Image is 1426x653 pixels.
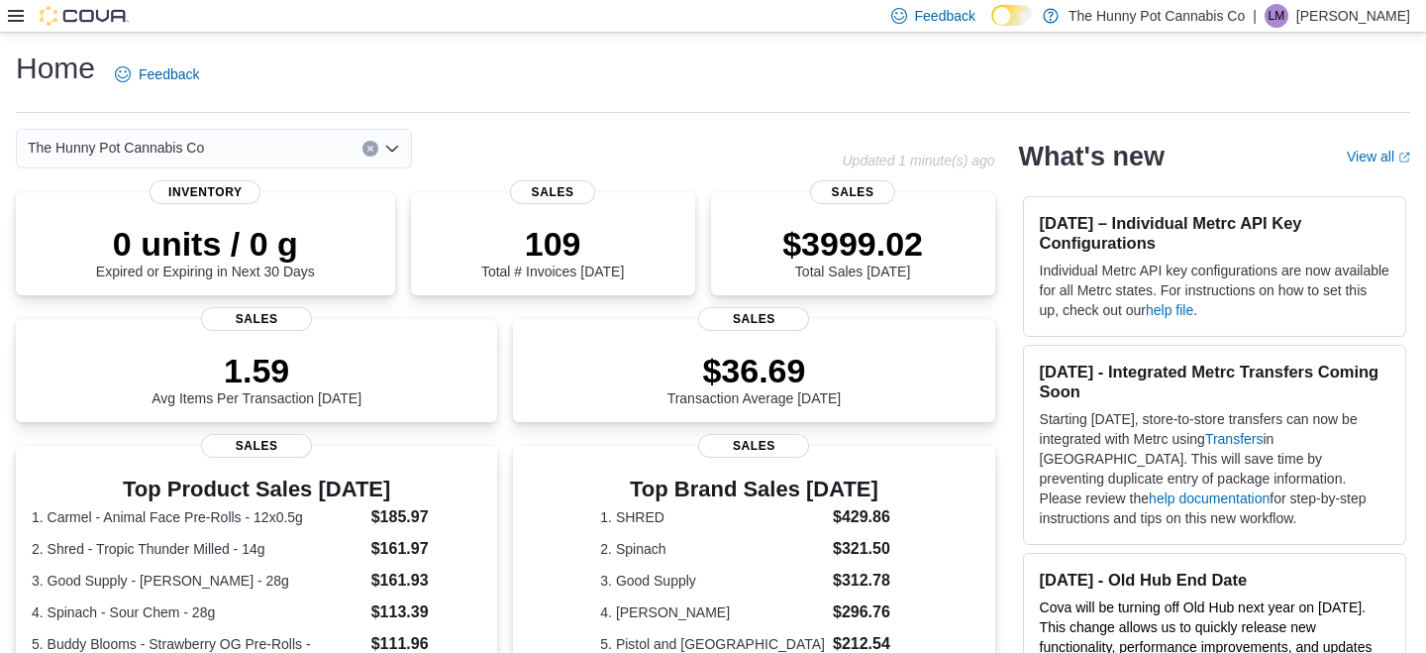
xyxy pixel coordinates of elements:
button: Open list of options [384,141,400,157]
dt: 2. Spinach [600,539,825,559]
p: $3999.02 [782,224,923,264]
div: Transaction Average [DATE] [667,351,842,406]
p: 109 [481,224,624,264]
h3: Top Product Sales [DATE] [32,478,481,501]
span: Dark Mode [991,26,992,27]
dt: 4. [PERSON_NAME] [600,602,825,622]
dt: 1. Carmel - Animal Face Pre-Rolls - 12x0.5g [32,507,363,527]
p: Updated 1 minute(s) ago [842,153,994,168]
span: Sales [510,180,595,204]
dt: 3. Good Supply [600,571,825,591]
dd: $296.76 [833,600,908,624]
h3: [DATE] – Individual Metrc API Key Configurations [1040,213,1389,253]
div: Logan Marston [1265,4,1288,28]
p: | [1253,4,1257,28]
span: Inventory [150,180,260,204]
dd: $321.50 [833,537,908,561]
dd: $429.86 [833,505,908,529]
dd: $185.97 [371,505,482,529]
div: Expired or Expiring in Next 30 Days [96,224,315,279]
span: Feedback [139,64,199,84]
h3: Top Brand Sales [DATE] [600,478,907,501]
input: Dark Mode [991,5,1033,26]
dt: 2. Shred - Tropic Thunder Milled - 14g [32,539,363,559]
a: Feedback [107,54,207,94]
a: help file [1146,302,1193,318]
p: Individual Metrc API key configurations are now available for all Metrc states. For instructions ... [1040,261,1389,320]
p: 1.59 [152,351,361,390]
span: Feedback [915,6,975,26]
span: LM [1269,4,1285,28]
dd: $161.97 [371,537,482,561]
a: Transfers [1205,431,1264,447]
p: The Hunny Pot Cannabis Co [1069,4,1245,28]
h1: Home [16,49,95,88]
dd: $113.39 [371,600,482,624]
dd: $312.78 [833,569,908,593]
p: 0 units / 0 g [96,224,315,264]
dt: 1. SHRED [600,507,825,527]
a: View allExternal link [1347,149,1410,164]
button: Clear input [362,141,378,157]
h3: [DATE] - Old Hub End Date [1040,570,1389,590]
a: help documentation [1149,490,1270,506]
span: Sales [201,434,312,458]
dd: $161.93 [371,569,482,593]
svg: External link [1398,152,1410,163]
h2: What's new [1019,141,1165,172]
p: Starting [DATE], store-to-store transfers can now be integrated with Metrc using in [GEOGRAPHIC_D... [1040,409,1389,528]
span: Sales [810,180,895,204]
div: Total Sales [DATE] [782,224,923,279]
div: Total # Invoices [DATE] [481,224,624,279]
img: Cova [40,6,129,26]
dt: 3. Good Supply - [PERSON_NAME] - 28g [32,571,363,591]
p: [PERSON_NAME] [1296,4,1410,28]
div: Avg Items Per Transaction [DATE] [152,351,361,406]
span: Sales [201,307,312,331]
p: $36.69 [667,351,842,390]
span: Sales [698,307,809,331]
span: Sales [698,434,809,458]
span: The Hunny Pot Cannabis Co [28,136,204,160]
h3: [DATE] - Integrated Metrc Transfers Coming Soon [1040,362,1389,401]
dt: 4. Spinach - Sour Chem - 28g [32,602,363,622]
